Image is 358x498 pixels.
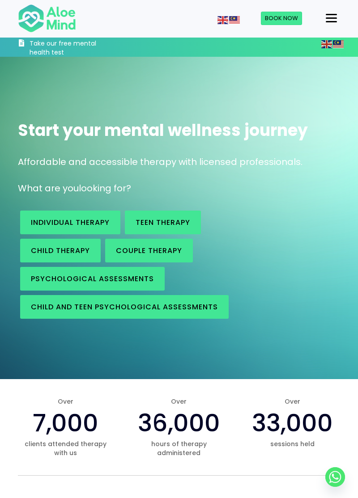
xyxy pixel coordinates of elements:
span: 36,000 [138,406,220,440]
span: Child and Teen Psychological assessments [31,302,218,312]
p: Affordable and accessible therapy with licensed professionals. [18,156,340,169]
span: What are you [18,182,79,194]
a: Book Now [261,12,302,25]
img: ms [333,40,344,48]
a: Malay [333,39,345,48]
a: Psychological assessments [20,267,165,291]
span: Child Therapy [31,245,90,256]
button: Menu [322,11,341,26]
img: en [217,16,228,24]
span: Over [131,397,226,406]
span: Book Now [265,14,298,22]
span: 33,000 [252,406,333,440]
span: hours of therapy administered [131,439,226,458]
span: sessions held [245,439,340,448]
a: English [217,15,229,24]
a: Individual therapy [20,211,120,234]
span: Over [18,397,113,406]
a: Teen Therapy [125,211,201,234]
span: Teen Therapy [136,217,190,228]
span: Start your mental wellness journey [18,119,308,142]
span: 7,000 [33,406,98,440]
a: English [321,39,333,48]
a: Whatsapp [325,467,345,487]
span: Over [245,397,340,406]
span: Individual therapy [31,217,110,228]
a: Take our free mental health test [18,39,114,57]
h3: Take our free mental health test [30,39,114,57]
a: Child and Teen Psychological assessments [20,295,229,319]
img: en [321,40,332,48]
span: Couple therapy [116,245,182,256]
img: ms [229,16,240,24]
span: clients attended therapy with us [18,439,113,458]
a: Child Therapy [20,239,101,262]
a: Malay [229,15,241,24]
span: looking for? [79,182,131,194]
a: Couple therapy [105,239,193,262]
span: Psychological assessments [31,274,154,284]
img: Aloe mind Logo [18,4,76,33]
